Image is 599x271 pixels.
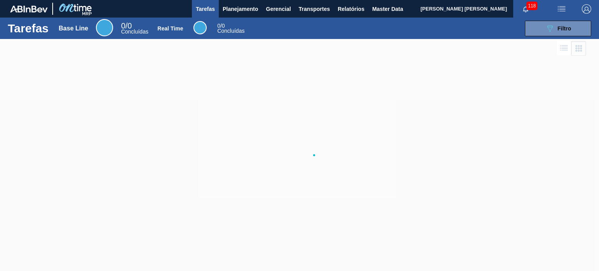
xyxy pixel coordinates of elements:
[217,23,245,34] div: Real Time
[266,4,291,14] span: Gerencial
[526,2,537,10] span: 118
[193,21,207,34] div: Real Time
[338,4,364,14] span: Relatórios
[557,4,566,14] img: userActions
[96,19,113,36] div: Base Line
[217,23,220,29] span: 0
[217,23,225,29] span: / 0
[525,21,591,36] button: Filtro
[217,28,245,34] span: Concluídas
[121,21,125,30] span: 0
[558,25,571,32] span: Filtro
[121,21,132,30] span: / 0
[10,5,48,12] img: TNhmsLtSVTkK8tSr43FrP2fwEKptu5GPRR3wAAAABJRU5ErkJggg==
[8,24,49,33] h1: Tarefas
[513,4,538,14] button: Notificações
[59,25,89,32] div: Base Line
[158,25,183,32] div: Real Time
[196,4,215,14] span: Tarefas
[121,23,148,34] div: Base Line
[121,28,148,35] span: Concluídas
[582,4,591,14] img: Logout
[299,4,330,14] span: Transportes
[223,4,258,14] span: Planejamento
[372,4,403,14] span: Master Data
